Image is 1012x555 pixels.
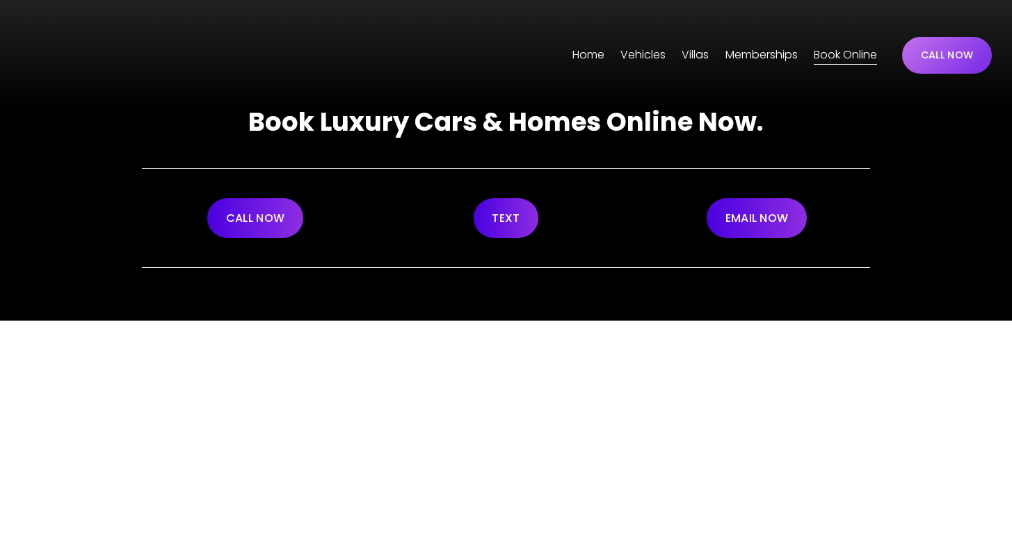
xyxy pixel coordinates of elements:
[248,104,763,140] strong: Book Luxury Cars & Homes Online Now.
[725,44,798,66] a: Memberships
[682,45,709,65] span: Villas
[902,37,992,74] a: CALL NOW
[682,44,709,66] a: folder dropdown
[20,20,131,90] img: Luxury Car &amp; Home Rentals For Every Occasion
[474,198,539,238] a: TEXT
[207,198,303,238] a: CALL NOW
[572,44,604,66] a: Home
[707,198,807,238] a: EMAIL NOW
[814,44,877,66] a: Book Online
[620,44,666,66] a: folder dropdown
[620,45,666,65] span: Vehicles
